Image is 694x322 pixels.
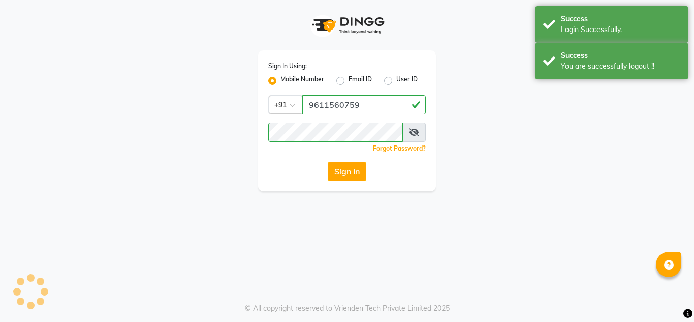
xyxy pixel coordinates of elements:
label: Mobile Number [280,75,324,87]
input: Username [302,95,426,114]
div: Success [561,14,680,24]
div: You are successfully logout !! [561,61,680,72]
a: Forgot Password? [373,144,426,152]
label: Email ID [349,75,372,87]
button: Sign In [328,162,366,181]
label: Sign In Using: [268,62,307,71]
iframe: chat widget [651,281,684,312]
div: Success [561,50,680,61]
input: Username [268,123,403,142]
label: User ID [396,75,418,87]
img: logo1.svg [306,10,388,40]
div: Login Successfully. [561,24,680,35]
